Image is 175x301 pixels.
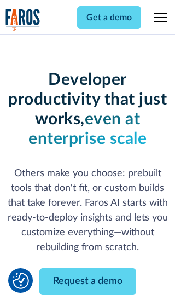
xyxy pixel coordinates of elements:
p: Others make you choose: prebuilt tools that don't fit, or custom builds that take forever. Faros ... [5,166,170,255]
strong: even at enterprise scale [28,111,147,147]
a: Get a demo [77,6,141,29]
div: menu [148,4,170,31]
img: Revisit consent button [13,273,29,289]
strong: Developer productivity that just works, [8,72,167,128]
button: Cookie Settings [13,273,29,289]
a: Request a demo [39,268,136,295]
a: home [5,9,40,31]
img: Logo of the analytics and reporting company Faros. [5,9,40,31]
